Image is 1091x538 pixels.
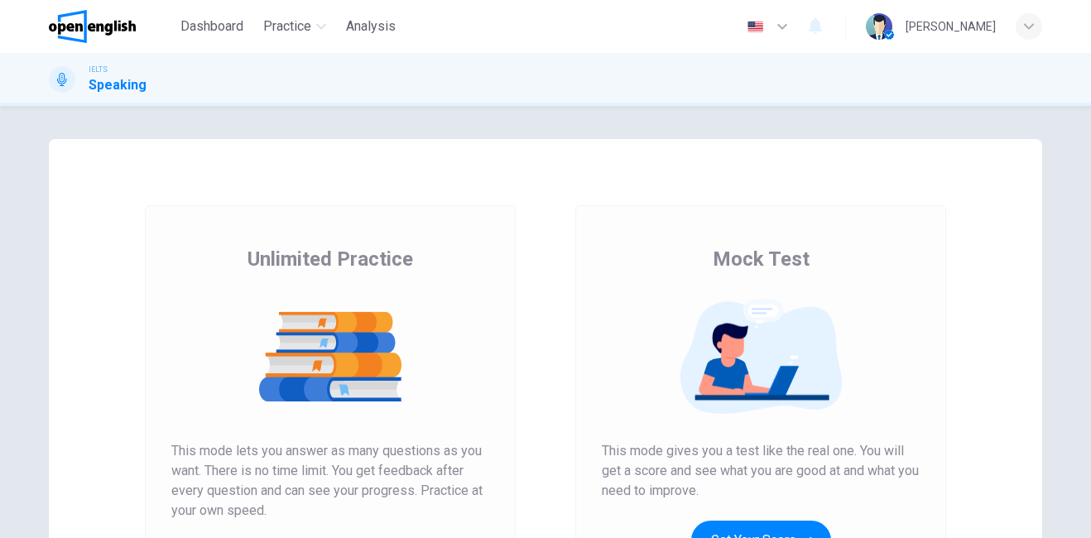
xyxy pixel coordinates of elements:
[866,13,892,40] img: Profile picture
[89,64,108,75] span: IELTS
[49,10,174,43] a: OpenEnglish logo
[713,246,810,272] span: Mock Test
[89,75,147,95] h1: Speaking
[339,12,402,41] button: Analysis
[602,441,920,501] span: This mode gives you a test like the real one. You will get a score and see what you are good at a...
[180,17,243,36] span: Dashboard
[346,17,396,36] span: Analysis
[49,10,136,43] img: OpenEnglish logo
[171,441,489,521] span: This mode lets you answer as many questions as you want. There is no time limit. You get feedback...
[248,246,413,272] span: Unlimited Practice
[906,17,996,36] div: [PERSON_NAME]
[174,12,250,41] button: Dashboard
[257,12,333,41] button: Practice
[745,21,766,33] img: en
[263,17,311,36] span: Practice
